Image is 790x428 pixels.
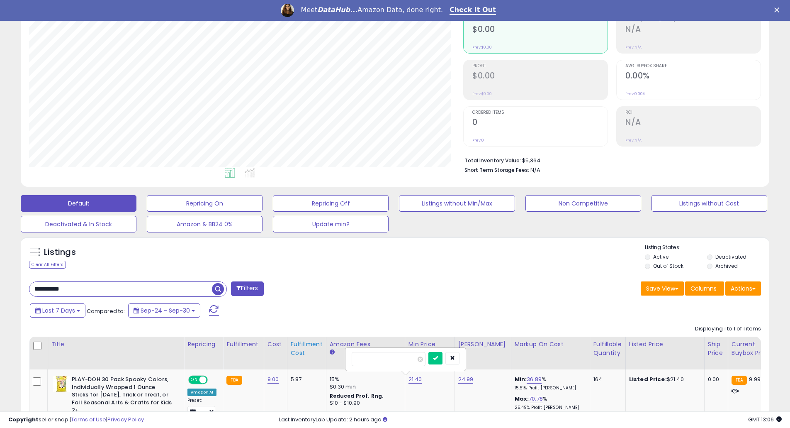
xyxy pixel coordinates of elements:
[748,416,782,423] span: 2025-10-8 13:06 GMT
[330,383,399,391] div: $0.30 min
[593,340,622,357] div: Fulfillable Quantity
[625,71,761,82] h2: 0.00%
[530,166,540,174] span: N/A
[629,375,667,383] b: Listed Price:
[515,395,583,411] div: %
[267,375,279,384] a: 9.00
[472,45,492,50] small: Prev: $0.00
[51,340,180,349] div: Title
[695,325,761,333] div: Displaying 1 to 1 of 1 items
[107,416,144,423] a: Privacy Policy
[515,385,583,391] p: 15.51% Profit [PERSON_NAME]
[511,337,590,369] th: The percentage added to the cost of goods (COGS) that forms the calculator for Min & Max prices.
[464,155,755,165] li: $5,364
[690,284,717,293] span: Columns
[593,376,619,383] div: 164
[30,303,85,318] button: Last 7 Days
[450,6,496,15] a: Check It Out
[749,375,761,383] span: 9.99
[273,216,389,232] button: Update min?
[464,166,529,174] b: Short Term Storage Fees:
[8,416,39,423] strong: Copyright
[226,376,242,385] small: FBA
[625,64,761,68] span: Avg. Buybox Share
[231,281,263,296] button: Filters
[472,138,484,143] small: Prev: 0
[187,340,219,349] div: Repricing
[472,91,492,96] small: Prev: $0.00
[653,262,683,269] label: Out of Stock
[207,377,220,384] span: OFF
[472,71,608,82] h2: $0.00
[515,395,529,403] b: Max:
[715,253,746,260] label: Deactivated
[330,376,399,383] div: 15%
[625,91,645,96] small: Prev: 0.00%
[625,45,642,50] small: Prev: N/A
[464,157,521,164] b: Total Inventory Value:
[629,376,698,383] div: $21.40
[732,340,774,357] div: Current Buybox Price
[458,340,508,349] div: [PERSON_NAME]
[21,195,136,212] button: Default
[641,281,684,296] button: Save View
[625,110,761,115] span: ROI
[708,376,722,383] div: 0.00
[472,17,608,22] span: Revenue
[645,244,769,252] p: Listing States:
[226,340,260,349] div: Fulfillment
[408,340,451,349] div: Min Price
[515,375,527,383] b: Min:
[399,195,515,212] button: Listings without Min/Max
[301,6,443,14] div: Meet Amazon Data, done right.
[715,262,738,269] label: Archived
[625,138,642,143] small: Prev: N/A
[21,216,136,232] button: Deactivated & In Stock
[87,307,125,315] span: Compared to:
[187,389,216,396] div: Amazon AI
[187,398,216,416] div: Preset:
[330,392,384,399] b: Reduced Prof. Rng.
[8,416,144,424] div: seller snap | |
[527,375,542,384] a: 36.89
[44,247,76,258] h5: Listings
[625,24,761,36] h2: N/A
[291,340,323,357] div: Fulfillment Cost
[71,416,106,423] a: Terms of Use
[458,375,474,384] a: 24.99
[147,216,263,232] button: Amazon & BB24 0%
[128,303,200,318] button: Sep-24 - Sep-30
[29,261,66,269] div: Clear All Filters
[472,110,608,115] span: Ordered Items
[651,195,767,212] button: Listings without Cost
[685,281,724,296] button: Columns
[653,253,668,260] label: Active
[625,117,761,129] h2: N/A
[625,17,761,22] span: Profit [PERSON_NAME]
[317,6,357,14] i: DataHub...
[291,376,320,383] div: 5.87
[273,195,389,212] button: Repricing Off
[515,340,586,349] div: Markup on Cost
[472,24,608,36] h2: $0.00
[147,195,263,212] button: Repricing On
[629,340,701,349] div: Listed Price
[330,340,401,349] div: Amazon Fees
[408,375,422,384] a: 21.40
[725,281,761,296] button: Actions
[141,306,190,315] span: Sep-24 - Sep-30
[472,64,608,68] span: Profit
[42,306,75,315] span: Last 7 Days
[279,416,782,424] div: Last InventoryLab Update: 2 hours ago.
[525,195,641,212] button: Non Competitive
[515,376,583,391] div: %
[330,400,399,407] div: $10 - $10.90
[529,395,543,403] a: 70.78
[189,377,199,384] span: ON
[472,117,608,129] h2: 0
[708,340,724,357] div: Ship Price
[732,376,747,385] small: FBA
[774,7,783,12] div: Close
[281,4,294,17] img: Profile image for Georgie
[330,349,335,356] small: Amazon Fees.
